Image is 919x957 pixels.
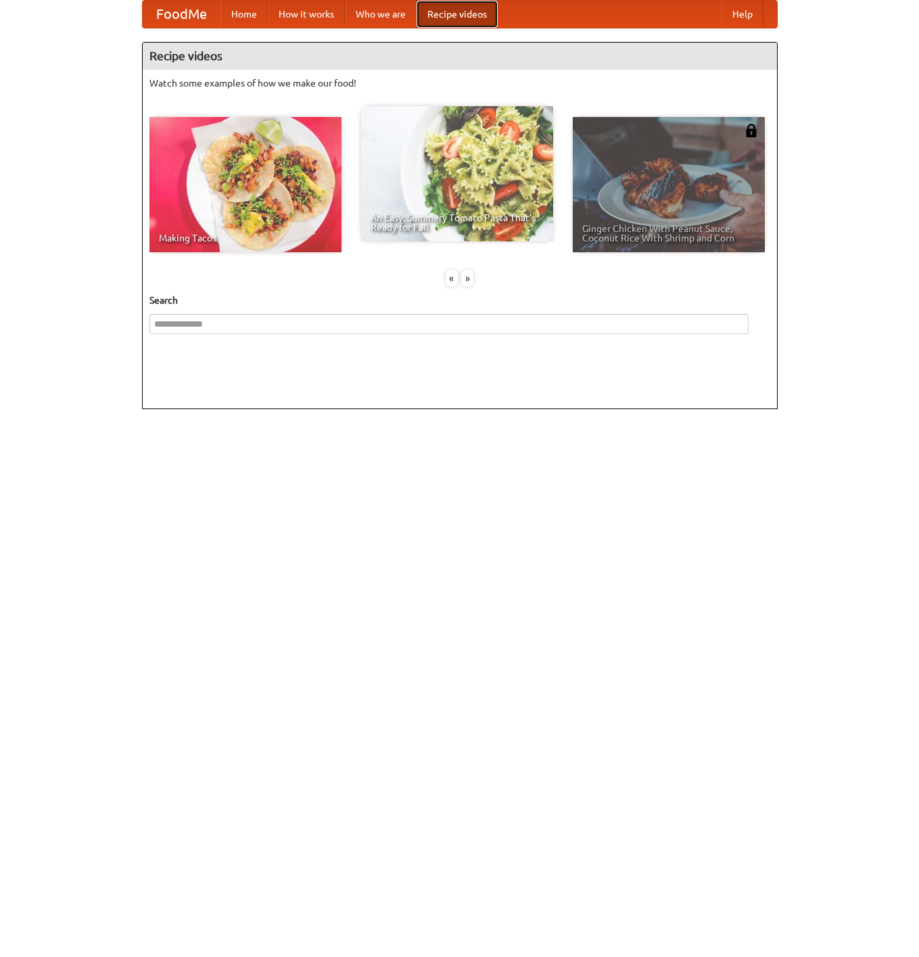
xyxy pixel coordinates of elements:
div: » [461,270,473,287]
a: Help [722,1,763,28]
a: How it works [268,1,345,28]
h5: Search [149,294,770,307]
a: Home [220,1,268,28]
p: Watch some examples of how we make our food! [149,76,770,90]
a: FoodMe [143,1,220,28]
a: Making Tacos [149,117,341,252]
img: 483408.png [745,124,758,137]
a: Who we are [345,1,417,28]
a: An Easy, Summery Tomato Pasta That's Ready for Fall [361,106,553,241]
h4: Recipe videos [143,43,777,70]
span: An Easy, Summery Tomato Pasta That's Ready for Fall [371,213,544,232]
div: « [446,270,458,287]
span: Making Tacos [159,233,332,243]
a: Recipe videos [417,1,498,28]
